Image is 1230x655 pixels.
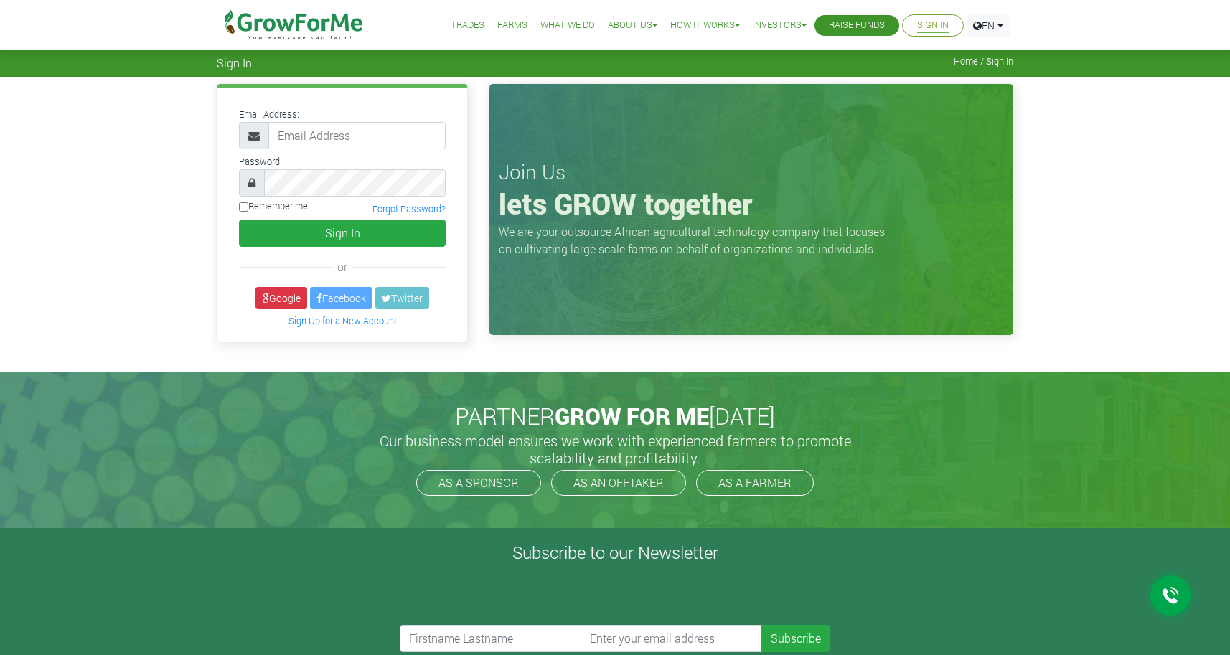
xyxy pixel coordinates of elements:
label: Email Address: [239,108,299,121]
span: Home / Sign In [954,56,1013,67]
button: Subscribe [761,625,830,652]
a: Raise Funds [829,18,885,33]
input: Firstname Lastname [400,625,582,652]
iframe: reCAPTCHA [400,569,618,625]
button: Sign In [239,220,446,247]
h4: Subscribe to our Newsletter [18,542,1212,563]
a: EN [967,14,1010,37]
input: Email Address [268,122,446,149]
label: Remember me [239,199,308,213]
label: Password: [239,155,282,169]
a: Investors [753,18,807,33]
span: GROW FOR ME [555,400,709,431]
a: AS AN OFFTAKER [551,470,686,496]
a: Google [255,287,307,309]
input: Remember me [239,202,248,212]
span: Sign In [217,56,252,70]
a: AS A FARMER [696,470,814,496]
div: or [239,258,446,275]
h2: PARTNER [DATE] [222,402,1008,430]
a: AS A SPONSOR [416,470,541,496]
h3: Join Us [499,160,1004,184]
a: What We Do [540,18,595,33]
a: Trades [451,18,484,33]
a: About Us [608,18,657,33]
h5: Our business model ensures we work with experienced farmers to promote scalability and profitabil... [364,432,866,466]
a: How it Works [670,18,740,33]
a: Farms [497,18,527,33]
a: Forgot Password? [372,203,446,215]
input: Enter your email address [581,625,763,652]
h1: lets GROW together [499,187,1004,221]
a: Sign Up for a New Account [288,315,397,326]
p: We are your outsource African agricultural technology company that focuses on cultivating large s... [499,223,893,258]
a: Sign In [917,18,949,33]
